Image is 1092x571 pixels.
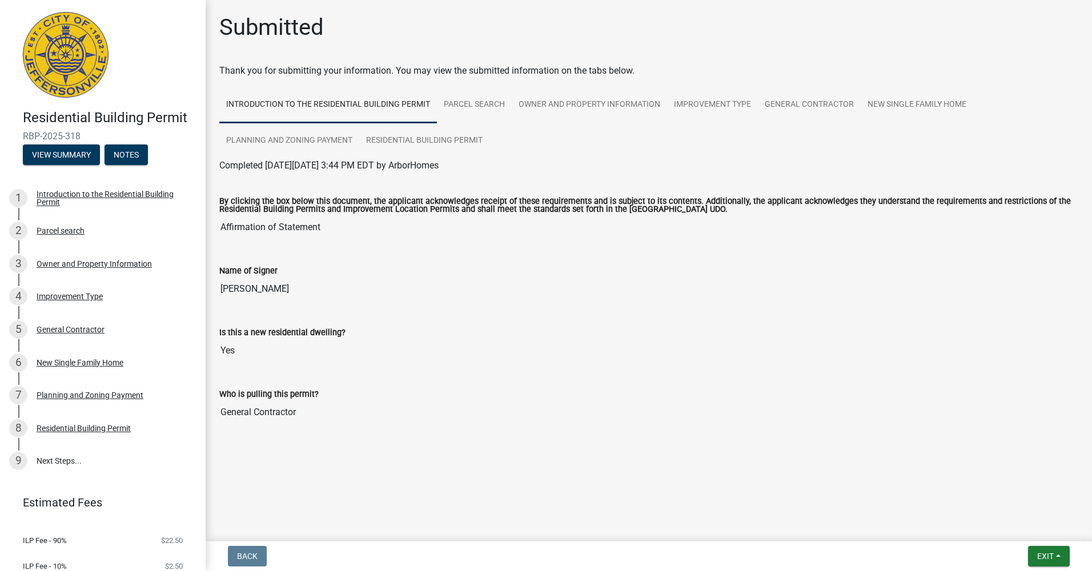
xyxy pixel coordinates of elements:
div: 9 [9,452,27,470]
a: Estimated Fees [9,491,187,514]
div: 5 [9,320,27,339]
button: Back [228,546,267,566]
label: By clicking the box below this document, the applicant acknowledges receipt of these requirements... [219,198,1078,214]
div: 4 [9,287,27,305]
div: 1 [9,189,27,207]
img: City of Jeffersonville, Indiana [23,12,109,98]
div: 7 [9,386,27,404]
label: Name of Signer [219,267,278,275]
a: Introduction to the Residential Building Permit [219,87,437,123]
wm-modal-confirm: Summary [23,151,100,160]
label: Who is pulling this permit? [219,391,319,399]
span: RBP-2025-318 [23,131,183,142]
a: Improvement Type [667,87,758,123]
div: Thank you for submitting your information. You may view the submitted information on the tabs below. [219,64,1078,78]
a: New Single Family Home [861,87,973,123]
div: New Single Family Home [37,359,123,367]
button: View Summary [23,144,100,165]
div: Introduction to the Residential Building Permit [37,190,187,206]
h4: Residential Building Permit [23,110,196,126]
span: ILP Fee - 10% [23,562,67,570]
a: Owner and Property Information [512,87,667,123]
div: Planning and Zoning Payment [37,391,143,399]
div: Residential Building Permit [37,424,131,432]
span: Back [237,552,258,561]
button: Exit [1028,546,1070,566]
div: Owner and Property Information [37,260,152,268]
div: General Contractor [37,325,105,333]
span: $22.50 [161,537,183,544]
label: Is this a new residential dwelling? [219,329,346,337]
a: Residential Building Permit [359,123,489,159]
a: General Contractor [758,87,861,123]
button: Notes [105,144,148,165]
a: Parcel search [437,87,512,123]
div: Improvement Type [37,292,103,300]
a: Planning and Zoning Payment [219,123,359,159]
div: 6 [9,353,27,372]
div: 3 [9,255,27,273]
div: 8 [9,419,27,437]
span: $2.50 [165,562,183,570]
span: ILP Fee - 90% [23,537,67,544]
div: 2 [9,222,27,240]
span: Exit [1037,552,1054,561]
span: Completed [DATE][DATE] 3:44 PM EDT by ArborHomes [219,160,439,171]
wm-modal-confirm: Notes [105,151,148,160]
div: Parcel search [37,227,85,235]
h1: Submitted [219,14,324,41]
